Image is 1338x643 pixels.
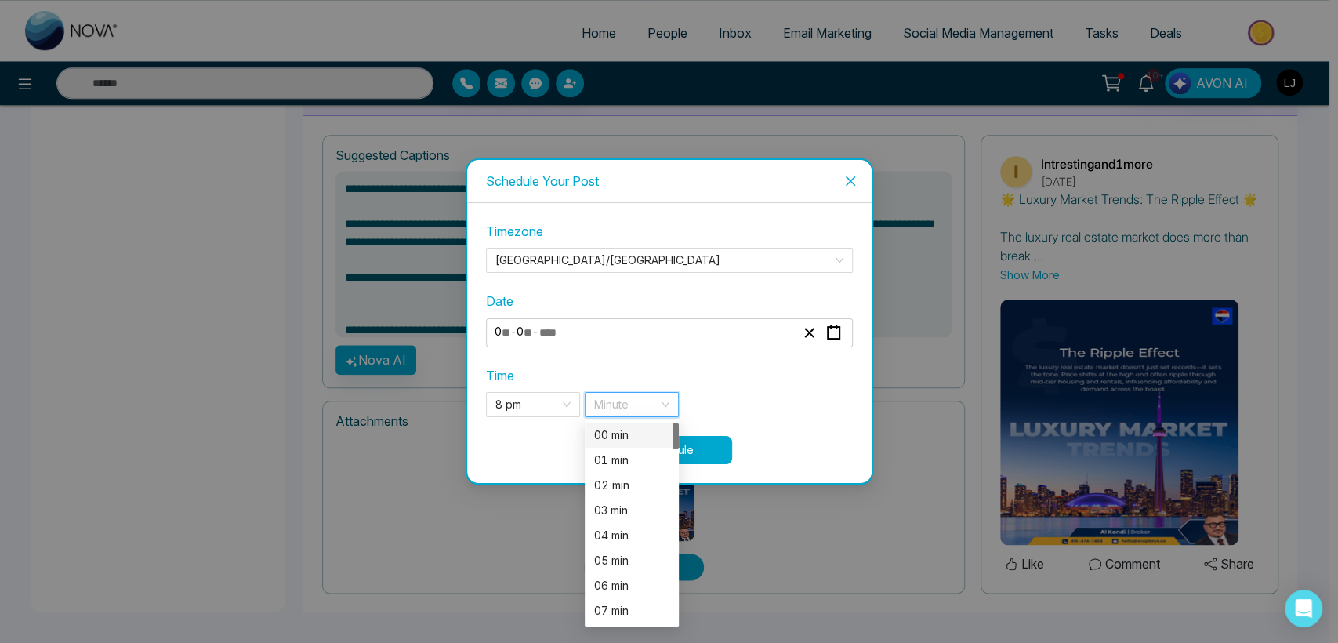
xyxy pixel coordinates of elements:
div: 03 min [594,502,669,519]
span: - [510,322,517,341]
div: 03 min [585,498,679,523]
div: Open Intercom Messenger [1285,590,1322,627]
div: 01 min [585,448,679,473]
span: 8 pm [495,393,571,416]
span: 0 [495,323,502,340]
div: 00 min [585,423,679,448]
div: 05 min [594,552,669,569]
div: 02 min [585,473,679,498]
span: - [532,322,538,341]
div: 07 min [594,602,669,619]
div: Schedule Your Post [486,173,853,190]
div: 00 min [594,427,669,444]
div: 06 min [594,577,669,594]
label: Date [486,292,853,311]
div: 04 min [585,523,679,548]
label: Timezone [486,222,853,242]
span: 0 [517,323,524,340]
label: Time [486,366,514,386]
div: 07 min [585,598,679,623]
div: 05 min [585,548,679,573]
div: 04 min [594,527,669,544]
span: Asia/Kolkata [495,249,843,272]
button: Close [829,160,872,202]
div: 01 min [594,452,669,469]
span: close [844,175,857,187]
div: 06 min [585,573,679,598]
div: 02 min [594,477,669,494]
